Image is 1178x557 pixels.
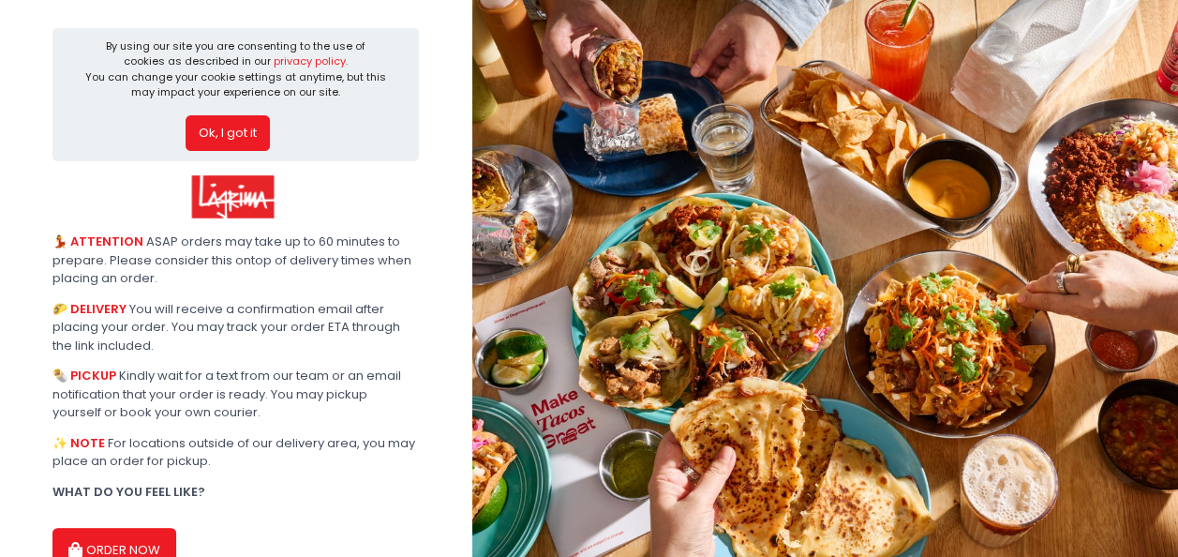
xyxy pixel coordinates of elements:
div: For locations outside of our delivery area, you may place an order for pickup. [52,434,419,471]
img: Lagrima [189,173,276,220]
b: 🌮 DELIVERY [52,300,127,318]
div: You will receive a confirmation email after placing your order. You may track your order ETA thro... [52,300,419,355]
b: 💃 ATTENTION [52,233,143,250]
div: Kindly wait for a text from our team or an email notification that your order is ready. You may p... [52,367,419,422]
b: ✨ NOTE [52,434,105,452]
a: privacy policy. [274,53,348,68]
div: WHAT DO YOU FEEL LIKE? [52,483,419,502]
button: Ok, I got it [186,115,270,151]
b: 🌯 PICKUP [52,367,116,384]
div: ASAP orders may take up to 60 minutes to prepare. Please consider this ontop of delivery times wh... [52,233,419,288]
div: By using our site you are consenting to the use of cookies as described in our You can change you... [84,38,388,100]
